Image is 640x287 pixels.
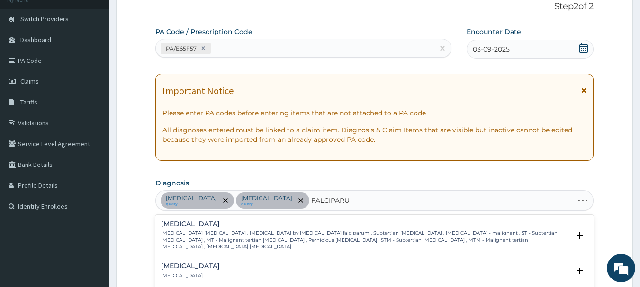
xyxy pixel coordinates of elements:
[574,230,586,241] i: open select status
[155,1,594,12] p: Step 2 of 2
[574,265,586,277] i: open select status
[161,272,220,279] p: [MEDICAL_DATA]
[241,194,292,202] p: [MEDICAL_DATA]
[5,189,180,222] textarea: Type your message and hit 'Enter'
[155,5,178,27] div: Minimize live chat window
[162,125,587,144] p: All diagnoses entered must be linked to a claim item. Diagnosis & Claim Items that are visible bu...
[473,44,510,54] span: 03-09-2025
[241,202,292,207] small: query
[163,43,198,54] div: PA/E65F57
[161,262,220,270] h4: [MEDICAL_DATA]
[166,194,217,202] p: [MEDICAL_DATA]
[155,27,252,36] label: PA Code / Prescription Code
[162,108,587,118] p: Please enter PA codes before entering items that are not attached to a PA code
[20,15,69,23] span: Switch Providers
[18,47,38,71] img: d_794563401_company_1708531726252_794563401
[155,178,189,188] label: Diagnosis
[20,35,51,44] span: Dashboard
[49,53,159,65] div: Chat with us now
[166,202,217,207] small: query
[55,84,131,180] span: We're online!
[162,86,234,96] h1: Important Notice
[221,196,230,205] span: remove selection option
[161,220,570,227] h4: [MEDICAL_DATA]
[161,230,570,250] p: [MEDICAL_DATA] [MEDICAL_DATA] , [MEDICAL_DATA] by [MEDICAL_DATA] falciparum , Subtertian [MEDICAL...
[467,27,521,36] label: Encounter Date
[20,77,39,86] span: Claims
[20,98,37,106] span: Tariffs
[297,196,305,205] span: remove selection option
